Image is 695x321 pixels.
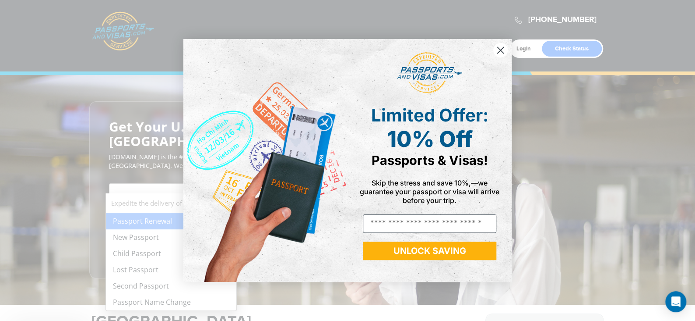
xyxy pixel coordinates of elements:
[493,43,508,58] button: Close dialog
[360,178,499,205] span: Skip the stress and save 10%,—we guarantee your passport or visa will arrive before your trip.
[183,39,347,282] img: de9cda0d-0715-46ca-9a25-073762a91ba7.png
[372,153,488,168] span: Passports & Visas!
[397,52,463,93] img: passports and visas
[387,126,473,152] span: 10% Off
[665,291,686,312] div: Open Intercom Messenger
[363,242,496,260] button: UNLOCK SAVING
[371,104,488,126] span: Limited Offer:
